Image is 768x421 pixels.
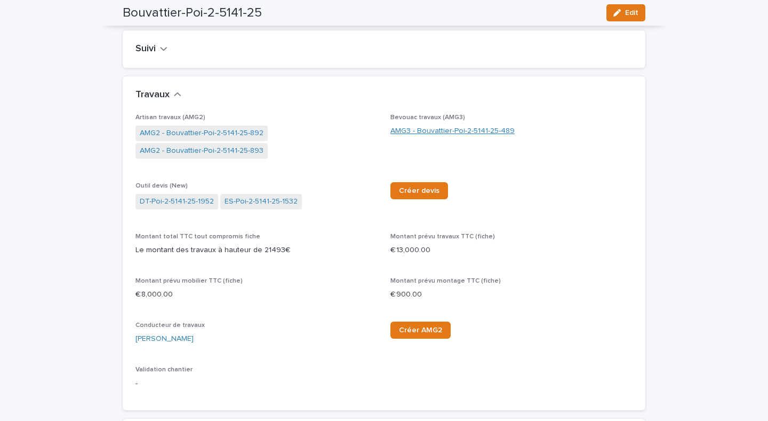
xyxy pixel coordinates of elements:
a: Créer AMG2 [390,322,451,339]
h2: Travaux [135,89,170,101]
span: Conducteur de travaux [135,322,205,329]
span: Montant total TTC tout compromis fiche [135,233,260,240]
a: ES-Poi-2-5141-25-1532 [225,196,298,207]
a: DT-Poi-2-5141-25-1952 [140,196,214,207]
span: Créer devis [399,187,439,194]
a: [PERSON_NAME] [135,333,194,345]
button: Edit [606,4,645,21]
button: Travaux [135,89,181,101]
a: AMG2 - Bouvattier-Poi-2-5141-25-892 [140,128,263,139]
a: AMG3 - Bouvattier-Poi-2-5141-25-489 [390,126,515,137]
p: - [135,378,378,389]
span: Montant prévu travaux TTC (fiche) [390,233,495,240]
p: € 8,000.00 [135,289,378,300]
a: Créer devis [390,182,448,199]
span: Créer AMG2 [399,326,442,334]
span: Montant prévu mobilier TTC (fiche) [135,278,243,284]
span: Bevouac travaux (AMG3) [390,114,465,121]
p: € 13,000.00 [390,245,633,256]
p: € 900.00 [390,289,633,300]
span: Montant prévu montage TTC (fiche) [390,278,501,284]
p: Le montant des travaux à hauteur de 21493€ [135,245,378,256]
h2: Bouvattier-Poi-2-5141-25 [123,5,262,21]
span: Validation chantier [135,367,193,373]
span: Edit [625,9,638,17]
span: Outil devis (New) [135,183,188,189]
span: Artisan travaux (AMG2) [135,114,205,121]
h2: Suivi [135,43,156,55]
a: AMG2 - Bouvattier-Poi-2-5141-25-893 [140,145,263,157]
button: Suivi [135,43,167,55]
